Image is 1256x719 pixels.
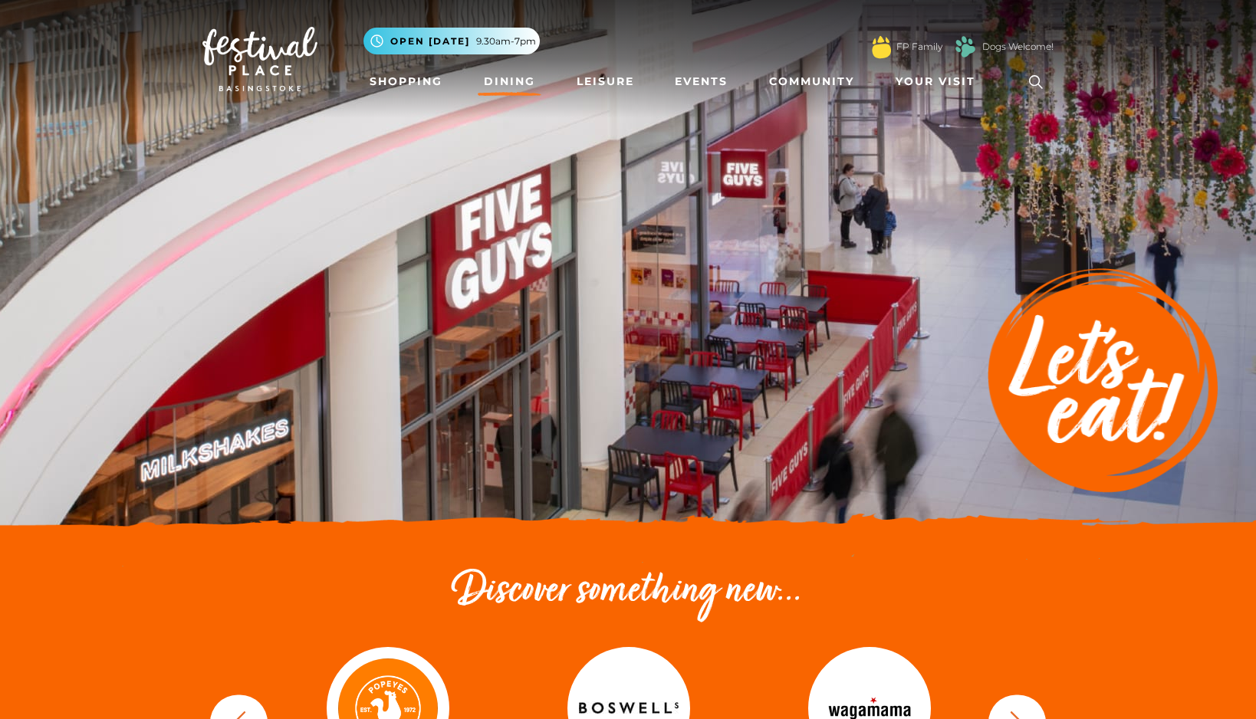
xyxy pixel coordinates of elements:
[570,67,640,96] a: Leisure
[669,67,734,96] a: Events
[363,67,449,96] a: Shopping
[202,27,317,91] img: Festival Place Logo
[889,67,989,96] a: Your Visit
[476,34,536,48] span: 9.30am-7pm
[982,40,1054,54] a: Dogs Welcome!
[363,28,540,54] button: Open [DATE] 9.30am-7pm
[896,40,942,54] a: FP Family
[896,74,975,90] span: Your Visit
[390,34,470,48] span: Open [DATE]
[478,67,541,96] a: Dining
[202,567,1054,616] h2: Discover something new...
[763,67,860,96] a: Community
